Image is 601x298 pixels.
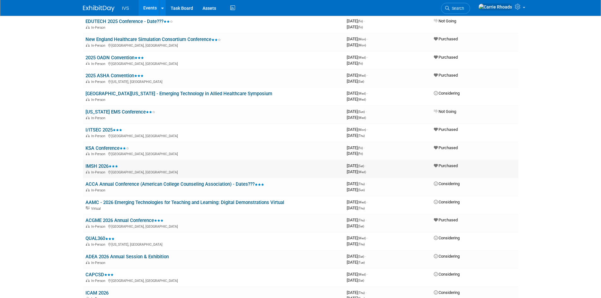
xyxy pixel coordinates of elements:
img: In-Person Event [86,225,90,228]
span: (Sat) [358,279,364,282]
img: In-Person Event [86,152,90,155]
div: [GEOGRAPHIC_DATA], [GEOGRAPHIC_DATA] [85,133,342,138]
span: - [367,236,368,240]
span: (Thu) [358,134,365,137]
div: [GEOGRAPHIC_DATA], [GEOGRAPHIC_DATA] [85,151,342,156]
div: [GEOGRAPHIC_DATA], [GEOGRAPHIC_DATA] [85,278,342,283]
span: - [367,37,368,41]
span: - [365,254,366,259]
span: [DATE] [347,61,363,66]
span: (Thu) [358,207,365,210]
span: Considering [434,236,460,240]
img: Virtual Event [86,207,90,210]
img: In-Person Event [86,62,90,65]
img: In-Person Event [86,134,90,137]
span: - [367,55,368,60]
img: In-Person Event [86,98,90,101]
span: (Wed) [358,74,366,77]
span: Considering [434,91,460,96]
span: Considering [434,290,460,295]
span: (Fri) [358,62,363,65]
a: [US_STATE] EMS Conference [85,109,155,115]
span: Purchased [434,163,458,168]
span: [DATE] [347,254,366,259]
img: In-Person Event [86,242,90,246]
span: [DATE] [347,278,364,283]
a: ACCA Annual Conference (American College Counseling Association) - Dates??? [85,181,264,187]
span: - [367,91,368,96]
img: ExhibitDay [83,5,115,12]
span: (Thu) [358,219,365,222]
span: Considering [434,254,460,259]
span: [DATE] [347,133,365,138]
span: [DATE] [347,151,363,156]
span: [DATE] [347,55,368,60]
span: [DATE] [347,19,365,23]
span: - [364,145,365,150]
span: In-Person [91,188,107,192]
span: [DATE] [347,79,364,84]
span: In-Person [91,152,107,156]
span: (Sun) [358,188,365,192]
div: [GEOGRAPHIC_DATA], [GEOGRAPHIC_DATA] [85,61,342,66]
span: [DATE] [347,290,367,295]
span: (Sat) [358,225,364,228]
a: AAMC - 2026 Emerging Technologies for Teaching and Learning: Digital Demonstrations Virtual [85,200,284,205]
span: (Sat) [358,255,364,258]
span: (Mon) [358,128,366,131]
span: [DATE] [347,224,364,228]
span: [DATE] [347,145,365,150]
a: ACGME 2026 Annual Conference [85,218,163,223]
span: [DATE] [347,169,366,174]
a: QUAL360 [85,236,115,241]
span: In-Person [91,116,107,120]
span: [DATE] [347,206,365,210]
span: [DATE] [347,163,366,168]
span: [DATE] [347,97,366,102]
span: Not Going [434,19,456,23]
span: IVS [122,6,129,11]
span: In-Person [91,242,107,247]
img: In-Person Event [86,170,90,173]
span: Not Going [434,109,456,114]
div: [GEOGRAPHIC_DATA], [GEOGRAPHIC_DATA] [85,169,342,174]
a: 2025 OADN Convention [85,55,144,61]
span: Purchased [434,73,458,78]
span: [DATE] [347,181,367,186]
span: (Wed) [358,170,366,174]
span: [DATE] [347,242,365,246]
img: In-Person Event [86,26,90,29]
div: [GEOGRAPHIC_DATA], [GEOGRAPHIC_DATA] [85,43,342,48]
span: In-Person [91,134,107,138]
span: (Wed) [358,92,366,95]
span: [DATE] [347,236,368,240]
span: (Fri) [358,146,363,150]
span: (Sat) [358,164,364,168]
span: Search [450,6,464,11]
span: [DATE] [347,115,366,120]
span: [DATE] [347,25,363,29]
img: In-Person Event [86,188,90,191]
a: ADEA 2026 Annual Session & Exhibition [85,254,169,260]
span: [DATE] [347,187,365,192]
div: [US_STATE], [GEOGRAPHIC_DATA] [85,242,342,247]
span: In-Person [91,279,107,283]
span: - [367,127,368,132]
span: Purchased [434,55,458,60]
span: Purchased [434,127,458,132]
img: In-Person Event [86,80,90,83]
span: Purchased [434,145,458,150]
span: (Thu) [358,242,365,246]
span: [DATE] [347,127,368,132]
span: - [364,19,365,23]
span: In-Person [91,98,107,102]
span: [DATE] [347,73,368,78]
span: In-Person [91,170,107,174]
a: Search [441,3,470,14]
span: (Mon) [358,38,366,41]
div: [US_STATE], [GEOGRAPHIC_DATA] [85,79,342,84]
span: In-Person [91,225,107,229]
span: (Tue) [358,261,365,264]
